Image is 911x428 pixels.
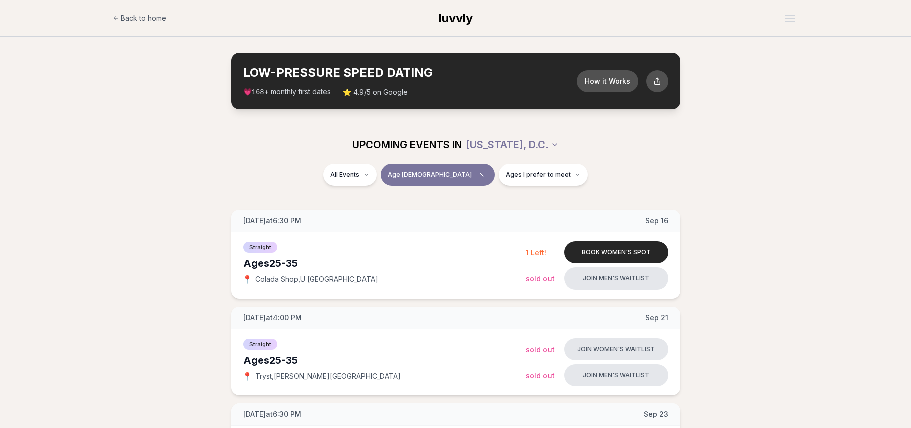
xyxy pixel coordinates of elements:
[439,11,473,25] span: luvvly
[439,10,473,26] a: luvvly
[243,65,577,81] h2: LOW-PRESSURE SPEED DATING
[564,364,668,386] button: Join men's waitlist
[564,338,668,360] button: Join women's waitlist
[466,133,559,156] button: [US_STATE], D.C.
[243,409,301,419] span: [DATE] at 6:30 PM
[499,164,588,186] button: Ages I prefer to meet
[330,171,359,179] span: All Events
[564,241,668,263] button: Book women's spot
[644,409,668,419] span: Sep 23
[526,371,555,380] span: Sold Out
[113,8,166,28] a: Back to home
[506,171,571,179] span: Ages I prefer to meet
[323,164,377,186] button: All Events
[343,87,408,97] span: ⭐ 4.9/5 on Google
[243,339,277,350] span: Straight
[255,274,378,284] span: Colada Shop , U [GEOGRAPHIC_DATA]
[243,372,251,380] span: 📍
[255,371,401,381] span: Tryst , [PERSON_NAME][GEOGRAPHIC_DATA]
[526,248,546,257] span: 1 Left!
[243,242,277,253] span: Straight
[352,137,462,152] span: UPCOMING EVENTS IN
[243,313,302,323] span: [DATE] at 4:00 PM
[243,87,331,97] span: 💗 + monthly first dates
[252,88,264,96] span: 168
[564,267,668,290] button: Join men's waitlist
[526,345,555,354] span: Sold Out
[243,216,301,226] span: [DATE] at 6:30 PM
[243,275,251,283] span: 📍
[388,171,472,179] span: Age [DEMOGRAPHIC_DATA]
[645,313,668,323] span: Sep 21
[121,13,166,23] span: Back to home
[645,216,668,226] span: Sep 16
[577,70,638,92] button: How it Works
[381,164,495,186] button: Age [DEMOGRAPHIC_DATA]Clear age
[243,353,526,367] div: Ages 25-35
[526,274,555,283] span: Sold Out
[781,11,799,26] button: Open menu
[476,169,488,181] span: Clear age
[243,256,526,270] div: Ages 25-35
